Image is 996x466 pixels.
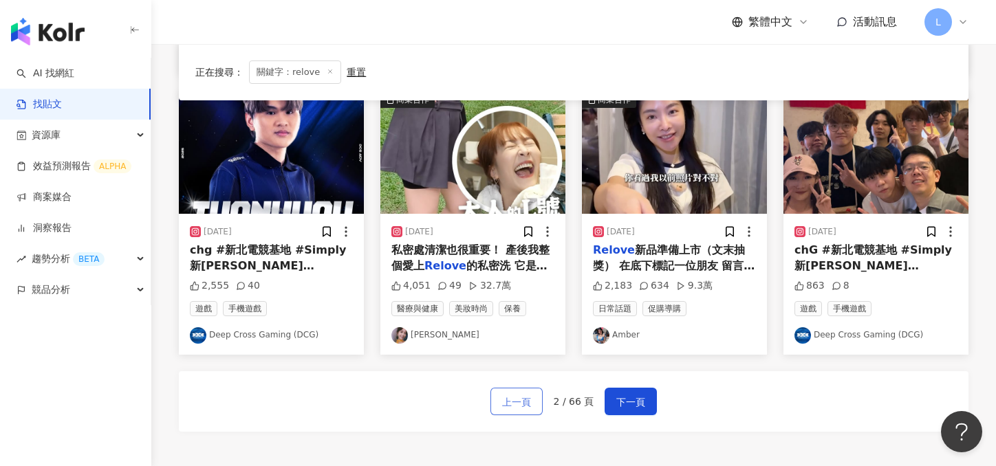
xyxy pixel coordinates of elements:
[794,243,952,287] span: chG #新北電競基地 #Simply新[PERSON_NAME] #
[676,279,713,293] div: 9.3萬
[794,327,811,344] img: KOL Avatar
[380,91,565,214] div: post-image商業合作
[405,226,433,238] div: [DATE]
[499,301,526,316] span: 保養
[794,279,825,293] div: 863
[794,327,957,344] a: KOL AvatarDeep Cross Gaming (DCG)
[554,396,594,407] span: 2 / 66 頁
[73,252,105,266] div: BETA
[582,91,767,214] img: post-image
[642,301,686,316] span: 促購導購
[190,279,229,293] div: 2,555
[593,279,632,293] div: 2,183
[827,301,871,316] span: 手機遊戲
[808,226,836,238] div: [DATE]
[490,388,543,415] button: 上一頁
[17,190,72,204] a: 商案媒合
[941,411,982,452] iframe: Help Scout Beacon - Open
[783,91,968,214] img: post-image
[616,394,645,410] span: 下一頁
[639,279,669,293] div: 634
[593,327,609,344] img: KOL Avatar
[190,243,346,287] span: chg #新北電競基地 #Simply新[PERSON_NAME] #
[607,226,635,238] div: [DATE]
[249,60,341,84] span: 關鍵字：relove
[17,67,74,80] a: searchAI 找網紅
[832,279,849,293] div: 8
[449,301,493,316] span: 美妝時尚
[17,159,131,173] a: 效益預測報告ALPHA
[17,254,26,264] span: rise
[605,388,657,415] button: 下一頁
[32,274,70,305] span: 競品分析
[794,301,822,316] span: 遊戲
[204,226,232,238] div: [DATE]
[391,327,408,344] img: KOL Avatar
[424,259,466,272] mark: Relove
[391,327,554,344] a: KOL Avatar[PERSON_NAME]
[32,120,61,151] span: 資源庫
[391,259,548,287] span: 的私密洗 它是業界唯一無化學
[582,91,767,214] div: post-image商業合作
[853,15,897,28] span: 活動訊息
[391,279,431,293] div: 4,051
[190,327,206,344] img: KOL Avatar
[748,14,792,30] span: 繁體中文
[502,394,531,410] span: 上一頁
[195,67,243,78] span: 正在搜尋 ：
[32,243,105,274] span: 趨勢分析
[179,91,364,214] img: post-image
[593,243,755,287] span: 新品準備上市（文末抽獎） 在底下標記一位朋友 留言「
[935,14,941,30] span: L
[190,301,217,316] span: 遊戲
[347,67,366,78] div: 重置
[593,327,756,344] a: KOL AvatarAmber
[437,279,462,293] div: 49
[223,301,267,316] span: 手機遊戲
[593,301,637,316] span: 日常話題
[468,279,511,293] div: 32.7萬
[236,279,260,293] div: 40
[17,98,62,111] a: 找貼文
[17,221,72,235] a: 洞察報告
[391,301,444,316] span: 醫療與健康
[190,327,353,344] a: KOL AvatarDeep Cross Gaming (DCG)
[593,243,635,256] mark: Relove
[391,243,550,271] span: 私密處清潔也很重要！ 產後我整個愛上
[11,18,85,45] img: logo
[380,91,565,214] img: post-image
